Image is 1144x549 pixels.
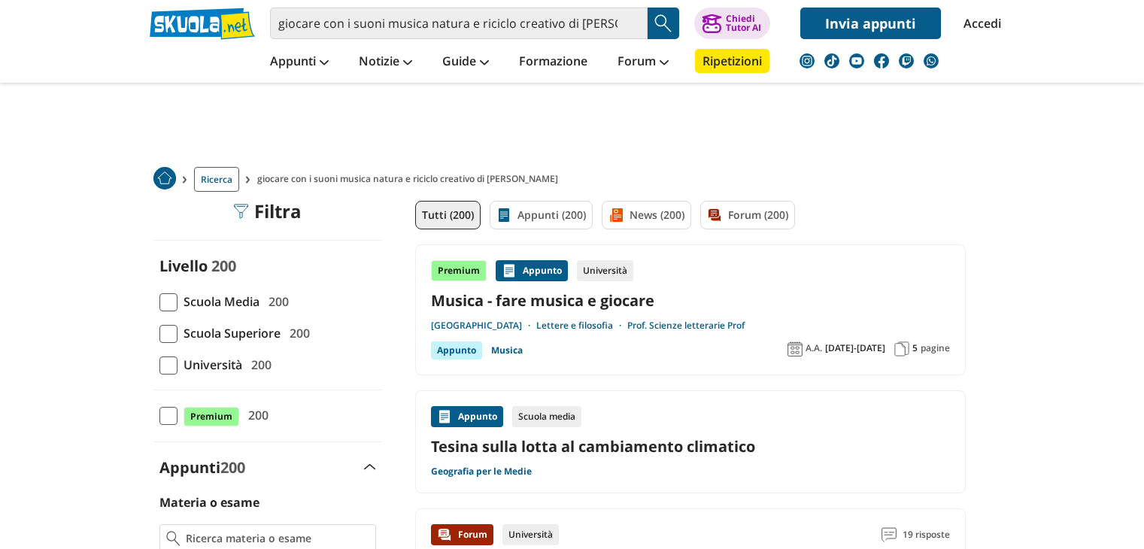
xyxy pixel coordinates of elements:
input: Ricerca materia o esame [186,531,369,546]
div: Appunto [496,260,568,281]
img: Appunti filtro contenuto [496,208,511,223]
img: News filtro contenuto [608,208,624,223]
a: News (200) [602,201,691,229]
img: tiktok [824,53,839,68]
img: twitch [899,53,914,68]
span: [DATE]-[DATE] [825,342,885,354]
div: Appunto [431,341,482,359]
img: Apri e chiudi sezione [364,464,376,470]
img: Anno accademico [787,341,803,356]
a: Invia appunti [800,8,941,39]
button: Search Button [648,8,679,39]
div: Filtra [233,201,302,222]
span: 5 [912,342,918,354]
img: Appunti contenuto [502,263,517,278]
a: [GEOGRAPHIC_DATA] [431,320,536,332]
span: Premium [184,407,239,426]
a: Geografia per le Medie [431,466,532,478]
a: Forum [614,49,672,76]
a: Musica [491,341,523,359]
div: Premium [431,260,487,281]
span: 200 [245,355,272,375]
a: Musica - fare musica e giocare [431,290,950,311]
button: ChiediTutor AI [694,8,770,39]
img: Filtra filtri mobile [233,204,248,219]
img: Commenti lettura [882,527,897,542]
span: giocare con i suoni musica natura e riciclo creativo di [PERSON_NAME] [257,167,564,192]
span: pagine [921,342,950,354]
div: Appunto [431,406,503,427]
a: Home [153,167,176,192]
a: Lettere e filosofia [536,320,627,332]
div: Forum [431,524,493,545]
a: Prof. Scienze letterarie Prof [627,320,745,332]
img: Ricerca materia o esame [166,531,181,546]
span: 200 [211,256,236,276]
label: Materia o esame [159,494,259,511]
a: Forum (200) [700,201,795,229]
img: Appunti contenuto [437,409,452,424]
a: Tesina sulla lotta al cambiamento climatico [431,436,950,456]
a: Notizie [355,49,416,76]
a: Appunti (200) [490,201,593,229]
a: Formazione [515,49,591,76]
img: instagram [800,53,815,68]
label: Appunti [159,457,245,478]
a: Ricerca [194,167,239,192]
span: Scuola Media [178,292,259,311]
a: Accedi [963,8,995,39]
img: facebook [874,53,889,68]
img: Cerca appunti, riassunti o versioni [652,12,675,35]
img: Forum filtro contenuto [707,208,722,223]
div: Scuola media [512,406,581,427]
span: Scuola Superiore [178,323,281,343]
span: 200 [220,457,245,478]
a: Tutti (200) [415,201,481,229]
span: 200 [262,292,289,311]
img: Forum contenuto [437,527,452,542]
label: Livello [159,256,208,276]
img: youtube [849,53,864,68]
span: Università [178,355,242,375]
a: Guide [438,49,493,76]
div: Università [577,260,633,281]
span: 200 [242,405,269,425]
img: Pagine [894,341,909,356]
span: 200 [284,323,310,343]
a: Appunti [266,49,332,76]
input: Cerca appunti, riassunti o versioni [270,8,648,39]
a: Ripetizioni [695,49,769,73]
img: Home [153,167,176,190]
div: Chiedi Tutor AI [726,14,761,32]
span: 19 risposte [903,524,950,545]
span: A.A. [806,342,822,354]
img: WhatsApp [924,53,939,68]
div: Università [502,524,559,545]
